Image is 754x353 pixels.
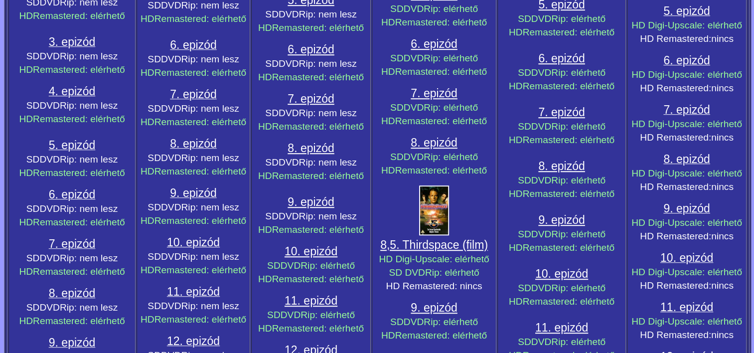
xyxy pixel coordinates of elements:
span: DVDRip: elérhető [404,53,478,63]
span: Remastered: elérhető [272,224,364,235]
span: HD Remastered: nincs [386,281,482,291]
a: 12. epizód [167,338,220,347]
a: 5. epizód [663,6,710,17]
span: 6. epizód [663,54,710,67]
span: Remastered: elérhető [523,135,615,145]
span: 8. epizód [538,160,585,173]
span: nincs [711,280,734,291]
a: 10. epizód [285,245,337,258]
span: DVDRip: elérhető [531,175,605,185]
span: Remastered: elérhető [272,171,364,181]
span: DVDRip: elérhető [281,260,355,271]
span: 5. epizód [49,139,95,152]
span: SD [518,229,531,239]
span: 11. epizód [285,294,337,307]
span: : [702,267,705,277]
span: HD [258,224,272,235]
span: HD [19,10,33,21]
span: HD Remastered: [640,83,711,93]
span: HD [509,27,523,37]
span: HD [141,117,154,127]
span: HD [141,314,154,325]
span: HD [381,165,395,176]
span: DVDRip: elérhető [531,121,605,132]
a: 7. epizód [411,87,457,100]
span: DVDRip: nem lesz [279,58,357,69]
span: Remastered: elérhető [154,265,247,275]
span: DVDRip: nem lesz [161,103,239,114]
span: Remastered: elérhető [154,67,247,78]
a: 3. epizód [49,39,95,47]
span: SD [265,58,279,69]
span: nincs [711,33,734,44]
span: HD [258,171,272,181]
a: 4. epizód [49,88,95,97]
span: SD [148,153,161,163]
span: DVDRip: nem lesz [279,157,357,168]
span: DVDRip: elérhető [531,13,605,24]
span: Remastered: elérhető [395,17,487,27]
a: 7. epizód [288,92,334,105]
span: HD Digi-Upscale [631,168,702,178]
span: SD [265,9,279,19]
span: HD [258,274,272,284]
a: 8,5. Thirdspace (film) [380,238,488,251]
span: Remastered: elérhető [395,66,487,77]
span: Remastered: elérhető [523,188,615,199]
span: HD [381,116,395,126]
a: 9. epizód [288,195,334,208]
span: 7. epizód [538,106,585,119]
span: 7. epizód [49,237,95,250]
a: 5. epizód [49,142,95,151]
span: HD [141,166,154,176]
a: 9. epizód [538,213,585,226]
span: SD [518,337,531,347]
span: : [702,217,705,228]
span: SD [390,53,404,63]
span: DVDRip: nem lesz [161,251,239,262]
span: HD [381,66,395,77]
span: SD [518,175,531,185]
span: HD [141,265,154,275]
span: Remastered: elérhető [33,10,125,21]
span: nincs [711,231,734,241]
span: HD [258,72,272,82]
span: SD [26,302,40,313]
span: Remastered: elérhető [395,330,487,341]
span: SD [26,253,40,263]
a: 11. epizód [535,321,588,334]
span: SD [148,54,161,64]
span: DVDRip: nem lesz [161,54,239,64]
span: 6. epizód [411,37,457,50]
span: HD [19,316,33,326]
span: HD Digi-Upscale [631,20,702,30]
span: Remastered: elérhető [523,242,615,253]
span: DVDRip: elérhető [531,67,605,78]
span: nincs [711,132,734,143]
span: 12. epizód [167,335,220,348]
span: HD Digi-Upscale [631,69,702,80]
span: DVDRip: nem lesz [161,202,239,212]
span: Remastered: elérhető [395,165,487,176]
span: SD DVDRip: elérhető [389,267,479,278]
a: 8. epizód [411,136,457,149]
span: DVDRip: elérhető [404,102,478,113]
span: Remastered: elérhető [523,296,615,307]
span: SD [265,157,279,168]
span: DVDRip: nem lesz [39,203,118,214]
a: 9. epizód [49,340,95,348]
span: 10. epizód [660,251,713,264]
a: 6. epizód [663,56,710,66]
span: SD [518,121,531,132]
span: Remastered: elérhető [154,215,247,226]
span: SD [265,108,279,118]
span: 7. epizód [663,103,710,116]
span: Remastered: elérhető [33,316,125,326]
span: HD [509,135,523,145]
span: DVDRip: elérhető [531,229,605,239]
a: 11. epizód [660,303,713,313]
span: SD [390,152,404,162]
